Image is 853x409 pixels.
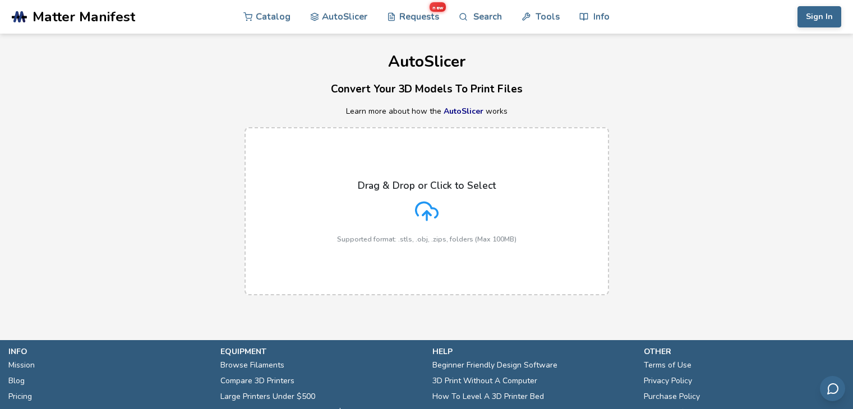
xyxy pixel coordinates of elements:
span: new [430,2,446,12]
a: Privacy Policy [644,373,692,389]
a: Mission [8,357,35,373]
button: Send feedback via email [820,376,845,401]
a: Purchase Policy [644,389,700,405]
span: Matter Manifest [33,9,135,25]
a: Compare 3D Printers [220,373,294,389]
a: AutoSlicer [444,106,483,117]
p: help [432,346,633,357]
a: Browse Filaments [220,357,284,373]
a: Beginner Friendly Design Software [432,357,557,373]
a: Pricing [8,389,32,405]
p: equipment [220,346,421,357]
p: info [8,346,209,357]
p: Supported format: .stls, .obj, .zips, folders (Max 100MB) [337,235,517,243]
p: other [644,346,845,357]
a: Large Printers Under $500 [220,389,315,405]
button: Sign In [797,6,841,27]
p: Drag & Drop or Click to Select [358,180,496,191]
a: Blog [8,373,25,389]
a: Terms of Use [644,357,691,373]
a: How To Level A 3D Printer Bed [432,389,544,405]
a: 3D Print Without A Computer [432,373,537,389]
